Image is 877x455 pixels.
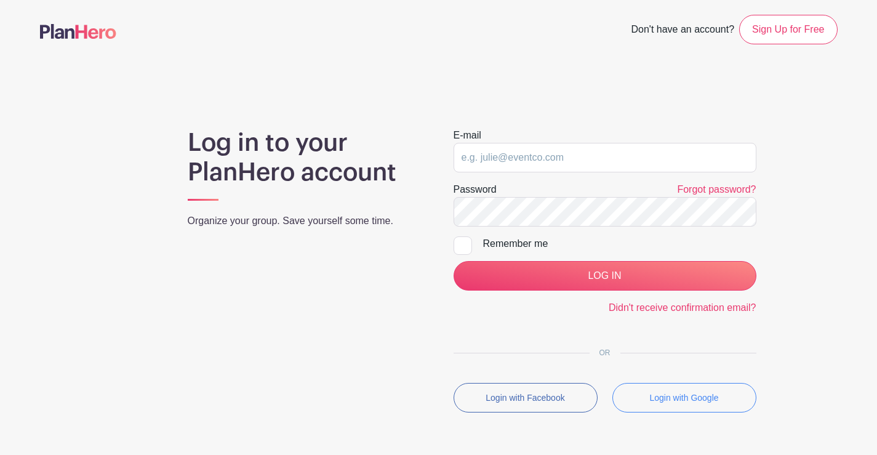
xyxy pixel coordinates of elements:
[612,383,756,413] button: Login with Google
[590,348,620,357] span: OR
[188,214,424,228] p: Organize your group. Save yourself some time.
[454,182,497,197] label: Password
[454,143,756,172] input: e.g. julie@eventco.com
[609,302,756,313] a: Didn't receive confirmation email?
[454,383,598,413] button: Login with Facebook
[188,128,424,187] h1: Log in to your PlanHero account
[649,393,718,403] small: Login with Google
[483,236,756,251] div: Remember me
[454,261,756,291] input: LOG IN
[486,393,564,403] small: Login with Facebook
[739,15,837,44] a: Sign Up for Free
[454,128,481,143] label: E-mail
[40,24,116,39] img: logo-507f7623f17ff9eddc593b1ce0a138ce2505c220e1c5a4e2b4648c50719b7d32.svg
[631,17,734,44] span: Don't have an account?
[677,184,756,195] a: Forgot password?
